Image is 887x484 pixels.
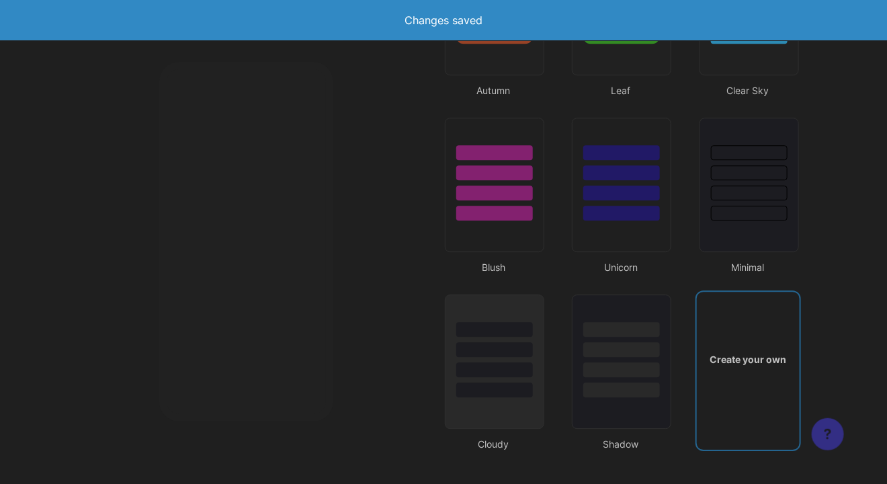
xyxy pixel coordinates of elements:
[405,12,482,28] div: Changes saved
[441,437,546,451] div: Cloudy
[441,83,546,97] div: Autumn
[699,352,797,366] div: Create your own
[568,437,673,451] div: Shadow
[568,260,673,274] div: Unicorn
[695,260,801,274] div: Minimal
[568,83,673,97] div: Leaf
[695,83,801,97] div: Clear Sky
[441,260,546,274] div: Blush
